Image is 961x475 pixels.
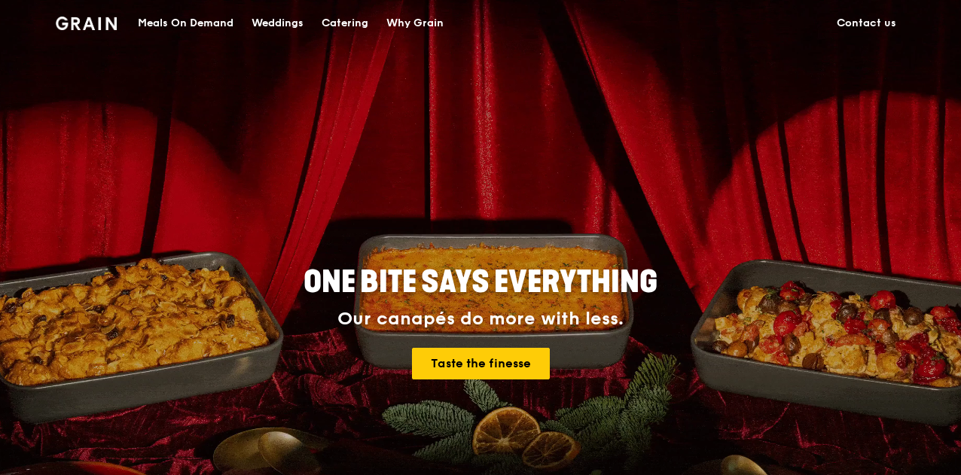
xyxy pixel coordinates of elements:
a: Contact us [828,1,905,46]
div: Why Grain [386,1,444,46]
div: Weddings [252,1,304,46]
a: Catering [313,1,377,46]
div: Our canapés do more with less. [209,309,752,330]
span: ONE BITE SAYS EVERYTHING [304,264,657,300]
div: Catering [322,1,368,46]
a: Why Grain [377,1,453,46]
a: Taste the finesse [412,348,550,379]
img: Grain [56,17,117,30]
a: Weddings [243,1,313,46]
div: Meals On Demand [138,1,233,46]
